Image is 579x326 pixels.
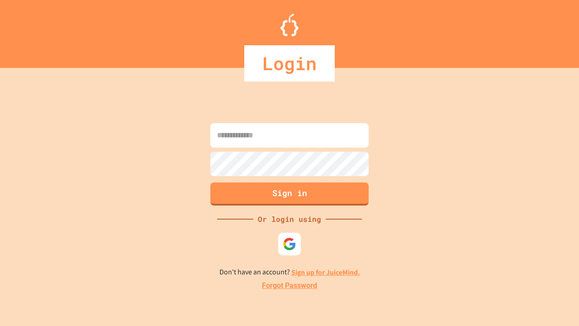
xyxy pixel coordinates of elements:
[244,45,335,81] div: Login
[210,182,369,206] button: Sign in
[291,268,360,277] a: Sign up for JuiceMind.
[280,14,299,36] img: Logo.svg
[262,280,317,291] a: Forgot Password
[253,214,326,225] div: Or login using
[283,237,296,251] img: google-icon.svg
[219,267,360,278] p: Don't have an account?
